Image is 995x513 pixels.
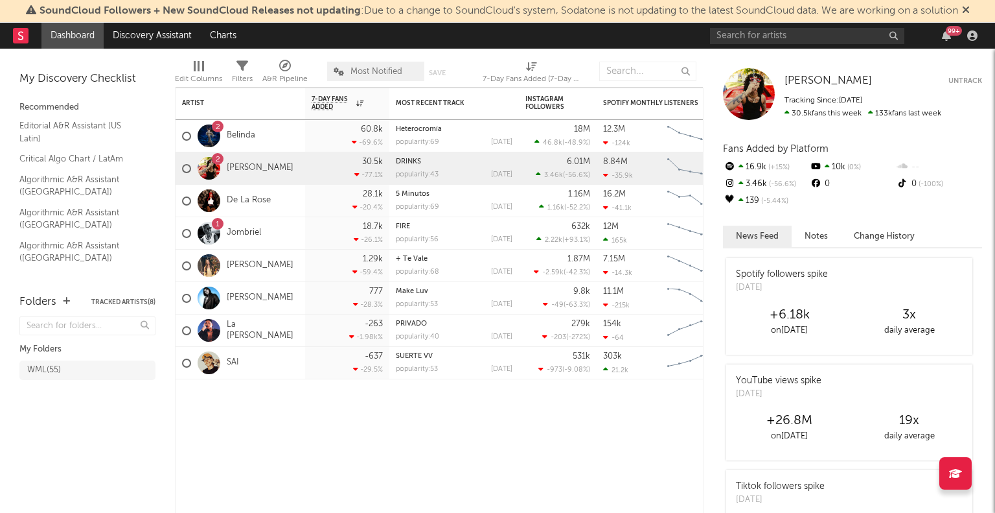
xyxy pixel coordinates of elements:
[19,239,143,265] a: Algorithmic A&R Assistant ([GEOGRAPHIC_DATA])
[759,198,788,205] span: -5.44 %
[849,429,969,444] div: daily average
[396,191,512,198] div: 5 Minutos
[491,171,512,178] div: [DATE]
[396,223,512,230] div: FIRE
[603,99,700,107] div: Spotify Monthly Listeners
[365,352,383,361] div: -637
[350,67,402,76] span: Most Notified
[603,139,630,147] div: -124k
[353,300,383,309] div: -28.3 %
[19,119,143,145] a: Editorial A&R Assistant (US Latin)
[483,71,580,87] div: 7-Day Fans Added (7-Day Fans Added)
[352,268,383,276] div: -59.4 %
[784,75,872,88] a: [PERSON_NAME]
[736,494,825,507] div: [DATE]
[227,292,293,304] a: [PERSON_NAME]
[539,203,590,211] div: ( )
[227,130,255,141] a: Belinda
[542,333,590,341] div: ( )
[396,320,427,328] a: PRIVADO
[491,236,512,243] div: [DATE]
[551,334,566,341] span: -203
[536,171,590,179] div: ( )
[551,302,564,309] span: -49
[227,163,293,174] a: [PERSON_NAME]
[396,366,438,373] div: popularity: 53
[661,185,720,217] svg: Chart title
[534,138,590,147] div: ( )
[784,97,862,104] span: Tracking Since: [DATE]
[19,342,155,357] div: My Folders
[491,204,512,211] div: [DATE]
[962,6,970,16] span: Dismiss
[568,334,588,341] span: -272 %
[352,203,383,211] div: -20.4 %
[845,164,861,171] span: 0 %
[573,287,590,296] div: 9.8k
[566,204,588,211] span: -52.2 %
[41,23,104,49] a: Dashboard
[491,139,512,146] div: [DATE]
[571,222,590,231] div: 632k
[573,352,590,361] div: 531k
[545,237,562,244] span: 2.22k
[227,320,299,342] a: La [PERSON_NAME]
[567,255,590,263] div: 1.87M
[396,126,442,133] a: Heterocromía
[809,176,895,193] div: 0
[729,307,849,323] div: +6.18k
[363,222,383,231] div: 18.7k
[354,171,383,179] div: -77.1 %
[19,206,143,232] a: Algorithmic A&R Assistant ([GEOGRAPHIC_DATA])
[349,333,383,341] div: -1.98k %
[483,55,580,93] div: 7-Day Fans Added (7-Day Fans Added)
[363,255,383,263] div: 1.29k
[574,125,590,134] div: 18M
[792,226,841,247] button: Notes
[729,413,849,429] div: +26.8M
[542,269,564,276] span: -2.59k
[603,366,628,374] div: 21.2k
[784,75,872,86] span: [PERSON_NAME]
[536,235,590,244] div: ( )
[19,294,56,310] div: Folders
[525,95,571,111] div: Instagram Followers
[227,260,293,271] a: [PERSON_NAME]
[566,302,588,309] span: -63.3 %
[262,55,308,93] div: A&R Pipeline
[363,190,383,198] div: 28.1k
[352,138,383,147] div: -69.6 %
[767,181,796,188] span: -56.6 %
[175,55,222,93] div: Edit Columns
[396,158,421,165] a: DRINKS
[603,222,619,231] div: 12M
[354,235,383,244] div: -26.1 %
[568,190,590,198] div: 1.16M
[603,333,624,342] div: -64
[312,95,353,111] span: 7-Day Fans Added
[896,176,982,193] div: 0
[723,144,829,154] span: Fans Added by Platform
[603,352,622,361] div: 303k
[603,190,626,198] div: 16.2M
[201,23,246,49] a: Charts
[104,23,201,49] a: Discovery Assistant
[784,110,862,117] span: 30.5k fans this week
[841,226,928,247] button: Change History
[723,226,792,247] button: News Feed
[538,365,590,374] div: ( )
[396,256,512,263] div: + Te Vale
[227,357,239,368] a: SAI
[534,268,590,276] div: ( )
[547,204,564,211] span: 1.16k
[599,62,696,81] input: Search...
[396,223,410,230] a: FIRE
[396,256,428,263] a: + Te Vale
[942,30,951,41] button: 99+
[27,363,61,378] div: WML ( 55 )
[182,99,279,107] div: Artist
[661,120,720,152] svg: Chart title
[809,159,895,176] div: 10k
[946,26,962,36] div: 99 +
[603,236,627,245] div: 165k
